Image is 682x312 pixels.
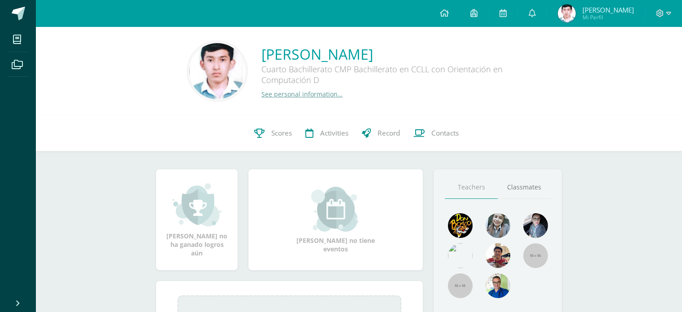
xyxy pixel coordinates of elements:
[261,90,343,98] a: See personal information…
[311,187,360,232] img: event_small.png
[165,182,229,257] div: [PERSON_NAME] no ha ganado logros aún
[271,128,292,138] span: Scores
[445,176,498,199] a: Teachers
[378,128,400,138] span: Record
[486,273,510,298] img: 10741f48bcca31577cbcd80b61dad2f3.png
[355,115,407,151] a: Record
[523,243,548,268] img: 55x55
[486,213,510,238] img: 45bd7986b8947ad7e5894cbc9b781108.png
[498,176,551,199] a: Classmates
[261,64,530,90] div: Cuarto Bachillerato CMP Bachillerato en CCLL con Orientación en Computación D
[261,44,530,64] a: [PERSON_NAME]
[486,243,510,268] img: 11152eb22ca3048aebc25a5ecf6973a7.png
[431,128,459,138] span: Contacts
[291,187,381,253] div: [PERSON_NAME] no tiene eventos
[448,213,473,238] img: 29fc2a48271e3f3676cb2cb292ff2552.png
[407,115,465,151] a: Contacts
[320,128,348,138] span: Activities
[248,115,299,151] a: Scores
[582,5,634,14] span: [PERSON_NAME]
[173,182,222,227] img: achievement_small.png
[448,273,473,298] img: 55x55
[299,115,355,151] a: Activities
[558,4,576,22] img: d23276a0ba99e3d2770d4f3bb7441573.png
[582,13,634,21] span: Mi Perfil
[448,243,473,268] img: c25c8a4a46aeab7e345bf0f34826bacf.png
[523,213,548,238] img: b8baad08a0802a54ee139394226d2cf3.png
[189,43,245,99] img: b89a0b3288d18430c1386410d879993a.png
